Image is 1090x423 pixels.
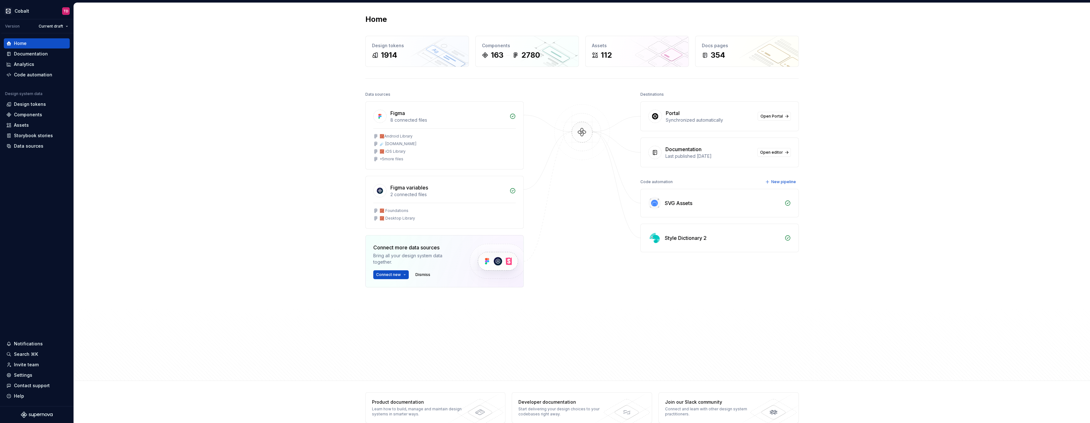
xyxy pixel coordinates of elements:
[763,177,799,186] button: New pipeline
[373,253,459,265] div: Bring all your design system data together.
[757,148,791,157] a: Open editor
[14,101,46,107] div: Design tokens
[381,50,397,60] div: 1914
[695,36,799,67] a: Docs pages354
[380,149,406,154] div: 🧱 iOS Library
[365,176,524,229] a: Figma variables2 connected files🧱 Foundations🧱 Desktop Library
[4,59,70,69] a: Analytics
[475,36,579,67] a: Components1632780
[390,117,506,123] div: 8 connected files
[601,50,612,60] div: 112
[518,407,611,417] div: Start delivering your design choices to your codebases right away.
[14,372,32,378] div: Settings
[365,36,469,67] a: Design tokens1914
[14,122,29,128] div: Assets
[380,134,413,139] div: 🧱Android Library
[380,216,415,221] div: 🧱 Desktop Library
[4,370,70,380] a: Settings
[21,412,53,418] svg: Supernova Logo
[666,117,754,123] div: Synchronized automatically
[380,157,403,162] div: + 5 more files
[390,191,506,198] div: 2 connected files
[373,270,409,279] button: Connect new
[14,61,34,67] div: Analytics
[14,40,27,47] div: Home
[372,407,464,417] div: Learn how to build, manage and maintain design systems in smarter ways.
[585,36,689,67] a: Assets112
[711,50,725,60] div: 354
[14,132,53,139] div: Storybook stories
[14,112,42,118] div: Components
[760,114,783,119] span: Open Portal
[5,91,42,96] div: Design system data
[4,131,70,141] a: Storybook stories
[665,399,757,405] div: Join our Slack community
[4,120,70,130] a: Assets
[771,179,796,184] span: New pipeline
[4,99,70,109] a: Design tokens
[372,42,462,49] div: Design tokens
[665,407,757,417] div: Connect and learn with other design system practitioners.
[521,50,540,60] div: 2780
[4,391,70,401] button: Help
[390,184,428,191] div: Figma variables
[665,234,707,242] div: Style Dictionary 2
[14,393,24,399] div: Help
[640,177,673,186] div: Code automation
[15,8,29,14] div: Cobalt
[482,42,572,49] div: Components
[380,141,416,146] div: ☄️ [DOMAIN_NAME]
[1,4,72,18] button: CobaltTD
[4,110,70,120] a: Components
[4,70,70,80] a: Code automation
[14,51,48,57] div: Documentation
[4,38,70,48] a: Home
[4,141,70,151] a: Data sources
[365,14,387,24] h2: Home
[390,109,405,117] div: Figma
[4,339,70,349] button: Notifications
[4,381,70,391] button: Contact support
[491,50,503,60] div: 163
[14,143,43,149] div: Data sources
[665,153,753,159] div: Last published [DATE]
[592,42,682,49] div: Assets
[365,90,390,99] div: Data sources
[14,382,50,389] div: Contact support
[4,7,12,15] img: e3886e02-c8c5-455d-9336-29756fd03ba2.png
[14,72,52,78] div: Code automation
[640,90,664,99] div: Destinations
[518,399,611,405] div: Developer documentation
[4,349,70,359] button: Search ⌘K
[39,24,63,29] span: Current draft
[413,270,433,279] button: Dismiss
[758,112,791,121] a: Open Portal
[373,244,459,251] div: Connect more data sources
[14,341,43,347] div: Notifications
[665,145,702,153] div: Documentation
[14,362,39,368] div: Invite team
[380,208,408,213] div: 🧱 Foundations
[702,42,792,49] div: Docs pages
[665,199,692,207] div: SVG Assets
[376,272,401,277] span: Connect new
[5,24,20,29] div: Version
[760,150,783,155] span: Open editor
[4,360,70,370] a: Invite team
[63,9,68,14] div: TD
[365,101,524,170] a: Figma8 connected files🧱Android Library☄️ [DOMAIN_NAME]🧱 iOS Library+5more files
[666,109,680,117] div: Portal
[372,399,464,405] div: Product documentation
[4,49,70,59] a: Documentation
[415,272,430,277] span: Dismiss
[36,22,71,31] button: Current draft
[14,351,38,357] div: Search ⌘K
